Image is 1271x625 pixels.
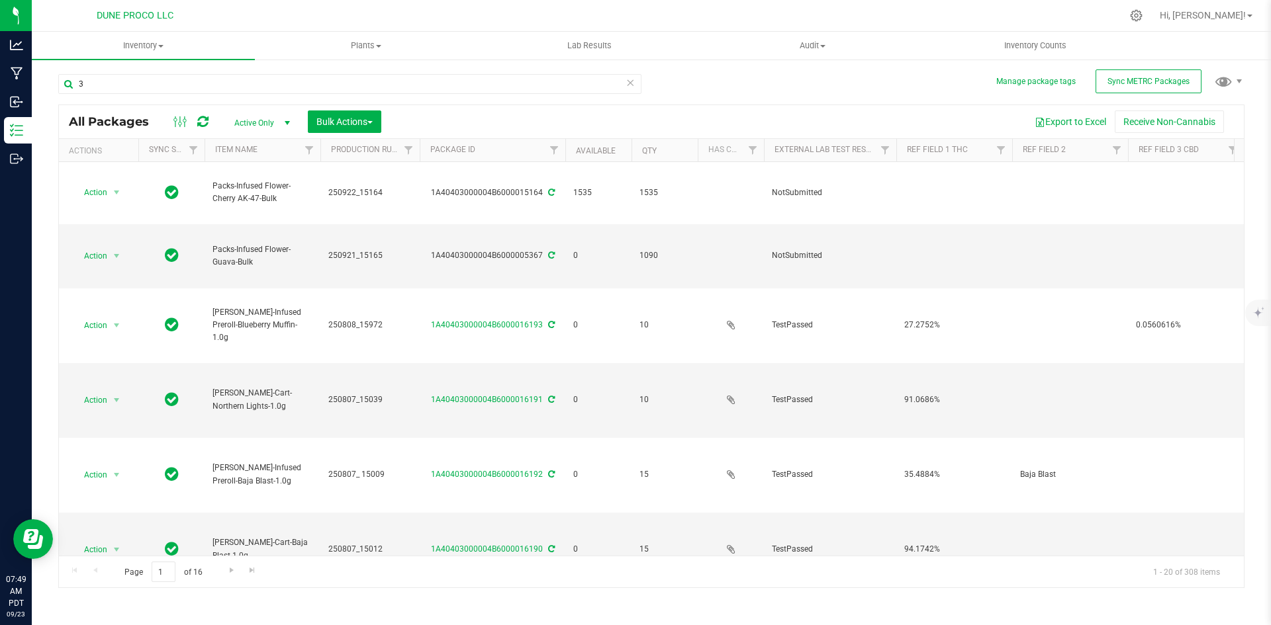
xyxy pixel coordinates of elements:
[573,319,624,331] span: 0
[775,145,878,154] a: External Lab Test Result
[1115,110,1224,133] button: Receive Non-Cannabis
[328,543,412,556] span: 250807_15012
[1139,145,1199,154] a: Ref Field 3 CBD
[1106,139,1128,161] a: Filter
[701,32,924,60] a: Audit
[418,187,567,199] div: 1A40403000004B6000015164
[328,187,412,199] span: 250922_15164
[212,462,312,487] span: [PERSON_NAME]-Infused Preroll-Baja Blast-1.0g
[72,247,108,265] span: Action
[6,573,26,609] p: 07:49 AM PDT
[97,10,173,21] span: DUNE PROCO LLC
[32,40,255,52] span: Inventory
[549,40,630,52] span: Lab Results
[215,145,258,154] a: Item Name
[10,95,23,108] inline-svg: Inbound
[72,540,108,559] span: Action
[546,395,555,404] span: Sync from Compliance System
[430,145,475,154] a: Package ID
[328,249,412,262] span: 250921_15165
[165,183,179,202] span: In Sync
[212,180,312,205] span: Packs-Infused Flower-Cherry AK-47-Bulk
[924,32,1147,60] a: Inventory Counts
[69,114,162,129] span: All Packages
[626,74,635,91] span: Clear
[1160,10,1246,21] span: Hi, [PERSON_NAME]!
[772,468,888,481] span: TestPassed
[316,116,373,127] span: Bulk Actions
[72,183,108,202] span: Action
[1128,9,1145,22] div: Manage settings
[13,519,53,559] iframe: Resource center
[69,146,133,155] div: Actions
[639,187,690,199] span: 1535
[418,249,567,262] div: 1A40403000004B6000005367
[546,544,555,554] span: Sync from Compliance System
[109,540,125,559] span: select
[573,468,624,481] span: 0
[328,319,412,331] span: 250808_15972
[256,40,477,52] span: Plants
[255,32,478,60] a: Plants
[165,390,179,409] span: In Sync
[1026,110,1115,133] button: Export to Excel
[990,139,1012,161] a: Filter
[72,316,108,335] span: Action
[212,243,312,269] span: Packs-Infused Flower-Guava-Bulk
[772,394,888,406] span: TestPassed
[398,139,420,161] a: Filter
[183,139,205,161] a: Filter
[698,139,764,162] th: Has COA
[212,387,312,412] span: [PERSON_NAME]-Cart-Northern Lights-1.0g
[1020,468,1120,481] span: Baja Blast
[573,249,624,262] span: 0
[10,152,23,165] inline-svg: Outbound
[772,249,888,262] span: NotSubmitted
[478,32,701,60] a: Lab Results
[149,145,200,154] a: Sync Status
[165,540,179,558] span: In Sync
[546,251,555,260] span: Sync from Compliance System
[639,249,690,262] span: 1090
[212,306,312,345] span: [PERSON_NAME]-Infused Preroll-Blueberry Muffin-1.0g
[772,543,888,556] span: TestPassed
[165,465,179,483] span: In Sync
[1222,139,1244,161] a: Filter
[109,247,125,265] span: select
[543,139,565,161] a: Filter
[639,394,690,406] span: 10
[299,139,320,161] a: Filter
[328,394,412,406] span: 250807_15039
[212,536,312,562] span: [PERSON_NAME]-Cart-Baja Blast-1.0g
[431,320,543,329] a: 1A40403000004B6000016193
[742,139,764,161] a: Filter
[109,466,125,484] span: select
[10,67,23,80] inline-svg: Manufacturing
[328,468,412,481] span: 250807_ 15009
[222,562,241,579] a: Go to the next page
[10,38,23,52] inline-svg: Analytics
[431,395,543,404] a: 1A40403000004B6000016191
[165,246,179,265] span: In Sync
[772,187,888,199] span: NotSubmitted
[576,146,616,155] a: Available
[907,145,968,154] a: Ref Field 1 THC
[1023,145,1066,154] a: Ref Field 2
[904,543,1004,556] span: 94.1742%
[573,394,624,406] span: 0
[1096,69,1201,93] button: Sync METRC Packages
[702,40,923,52] span: Audit
[546,188,555,197] span: Sync from Compliance System
[904,319,1004,331] span: 27.2752%
[573,543,624,556] span: 0
[58,74,641,94] input: Search Package ID, Item Name, SKU, Lot or Part Number...
[165,315,179,334] span: In Sync
[331,145,398,154] a: Production Run
[308,110,381,133] button: Bulk Actions
[113,562,213,582] span: Page of 16
[72,466,108,484] span: Action
[431,544,543,554] a: 1A40403000004B6000016190
[642,146,657,155] a: Qty
[874,139,896,161] a: Filter
[1107,77,1190,86] span: Sync METRC Packages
